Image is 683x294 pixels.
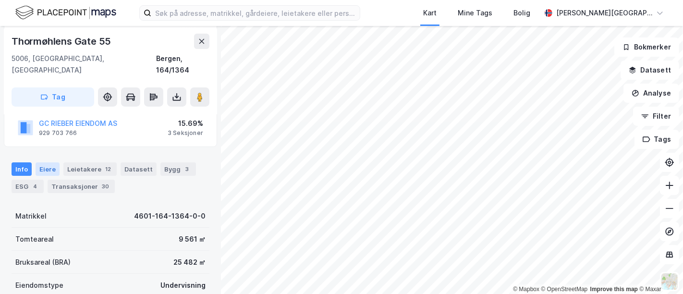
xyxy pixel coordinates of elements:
[134,210,206,222] div: 4601-164-1364-0-0
[12,180,44,193] div: ESG
[30,182,40,191] div: 4
[183,164,192,174] div: 3
[160,162,196,176] div: Bygg
[423,7,437,19] div: Kart
[15,210,47,222] div: Matrikkel
[633,107,679,126] button: Filter
[121,162,157,176] div: Datasett
[634,130,679,149] button: Tags
[179,233,206,245] div: 9 561 ㎡
[151,6,360,20] input: Søk på adresse, matrikkel, gårdeiere, leietakere eller personer
[541,286,588,293] a: OpenStreetMap
[168,129,203,137] div: 3 Seksjoner
[12,53,156,76] div: 5006, [GEOGRAPHIC_DATA], [GEOGRAPHIC_DATA]
[12,87,94,107] button: Tag
[36,162,60,176] div: Eiere
[621,61,679,80] button: Datasett
[15,280,63,291] div: Eiendomstype
[160,280,206,291] div: Undervisning
[156,53,209,76] div: Bergen, 164/1364
[168,118,203,129] div: 15.69%
[63,162,117,176] div: Leietakere
[556,7,652,19] div: [PERSON_NAME][GEOGRAPHIC_DATA]
[513,7,530,19] div: Bolig
[173,257,206,268] div: 25 482 ㎡
[48,180,115,193] div: Transaksjoner
[635,248,683,294] iframe: Chat Widget
[614,37,679,57] button: Bokmerker
[458,7,492,19] div: Mine Tags
[103,164,113,174] div: 12
[12,162,32,176] div: Info
[590,286,638,293] a: Improve this map
[39,129,77,137] div: 929 703 766
[15,4,116,21] img: logo.f888ab2527a4732fd821a326f86c7f29.svg
[15,233,54,245] div: Tomteareal
[15,257,71,268] div: Bruksareal (BRA)
[623,84,679,103] button: Analyse
[12,34,113,49] div: Thormøhlens Gate 55
[100,182,111,191] div: 30
[513,286,539,293] a: Mapbox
